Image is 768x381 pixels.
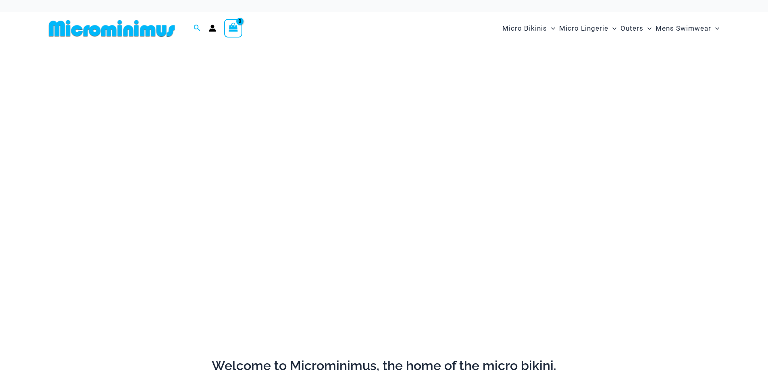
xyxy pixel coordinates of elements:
img: MM SHOP LOGO FLAT [46,19,178,37]
span: Micro Lingerie [559,18,608,39]
a: OutersMenu ToggleMenu Toggle [618,16,654,41]
span: Menu Toggle [711,18,719,39]
a: Mens SwimwearMenu ToggleMenu Toggle [654,16,721,41]
nav: Site Navigation [499,15,723,42]
span: Menu Toggle [547,18,555,39]
a: Micro BikinisMenu ToggleMenu Toggle [500,16,557,41]
span: Outers [620,18,643,39]
span: Micro Bikinis [502,18,547,39]
a: View Shopping Cart, empty [224,19,243,37]
span: Menu Toggle [608,18,616,39]
a: Search icon link [194,23,201,33]
h2: Welcome to Microminimus, the home of the micro bikini. [46,357,723,374]
span: Mens Swimwear [656,18,711,39]
span: Menu Toggle [643,18,651,39]
a: Account icon link [209,25,216,32]
a: Micro LingerieMenu ToggleMenu Toggle [557,16,618,41]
